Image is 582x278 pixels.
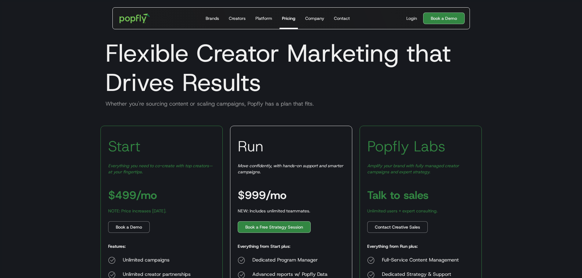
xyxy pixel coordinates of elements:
div: Contact [334,15,350,21]
div: Book a Demo [116,224,142,230]
h5: Everything from Start plus: [238,243,290,249]
div: Full-Service Content Management [382,257,467,264]
div: Company [305,15,324,21]
h5: Everything from Run plus: [367,243,418,249]
div: Unlimited users + expert consulting. [367,208,437,214]
div: Whether you're sourcing content or scaling campaigns, Popfly has a plan that fits. [101,100,482,107]
a: Contact [331,8,352,29]
a: Platform [253,8,275,29]
a: Login [404,15,419,21]
a: home [115,9,155,27]
a: Company [303,8,327,29]
div: NOTE: Price increases [DATE]. [108,208,166,214]
h1: Flexible Creator Marketing that Drives Results [101,38,482,97]
h5: Features: [108,243,126,249]
div: Contact Creative Sales [375,224,420,230]
div: Platform [255,15,272,21]
h3: Start [108,137,141,155]
div: Dedicated Program Manager [252,257,336,264]
a: Book a Demo [108,221,150,233]
a: Contact Creative Sales [367,221,428,233]
h3: $499/mo [108,190,157,200]
h3: Talk to sales [367,190,429,200]
a: Pricing [280,8,298,29]
div: Creators [229,15,246,21]
h3: $999/mo [238,190,287,200]
div: Brands [206,15,219,21]
a: Book a Demo [423,13,465,24]
a: Brands [203,8,221,29]
h3: Run [238,137,263,155]
em: Everything you need to co-create with top creators—at your fingertips. [108,163,213,175]
div: Pricing [282,15,295,21]
div: Unlimited campaigns [123,257,192,264]
a: Creators [226,8,248,29]
div: Login [406,15,417,21]
em: Amplify your brand with fully managed creator campaigns and expert strategy. [367,163,459,175]
em: Move confidently, with hands-on support and smarter campaigns. [238,163,343,175]
h3: Popfly Labs [367,137,445,155]
div: Book a Free Strategy Session [245,224,303,230]
div: NEW: Includes unlimited teammates. [238,208,310,214]
a: Book a Free Strategy Session [238,221,311,233]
